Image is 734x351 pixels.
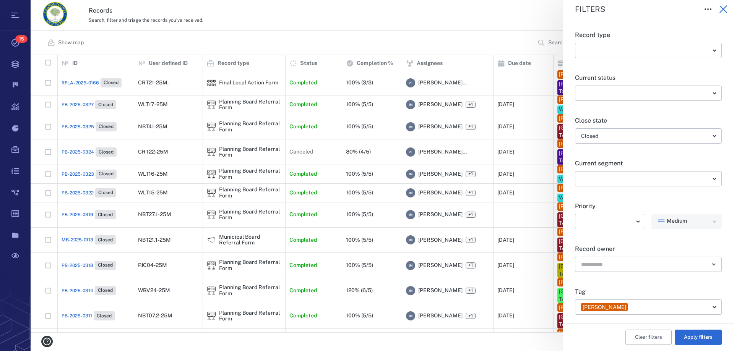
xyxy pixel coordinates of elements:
p: Record owner [575,244,722,254]
span: Medium [667,217,687,225]
div: Closed [581,132,710,141]
button: Toggle to Edit Boxes [700,2,716,17]
button: Apply filters [675,330,722,345]
button: Clear filters [625,330,672,345]
p: Close state [575,116,722,125]
div: [PERSON_NAME] [583,304,626,311]
div: — [581,217,633,226]
p: Current segment [575,159,722,168]
button: Open [708,259,719,270]
p: Priority [575,202,722,211]
p: Tag [575,287,722,296]
div: Filters [575,5,694,13]
p: Current status [575,73,722,82]
span: 15 [15,35,28,43]
p: Record type [575,31,722,40]
button: Close [716,2,731,17]
span: Help [17,5,33,12]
